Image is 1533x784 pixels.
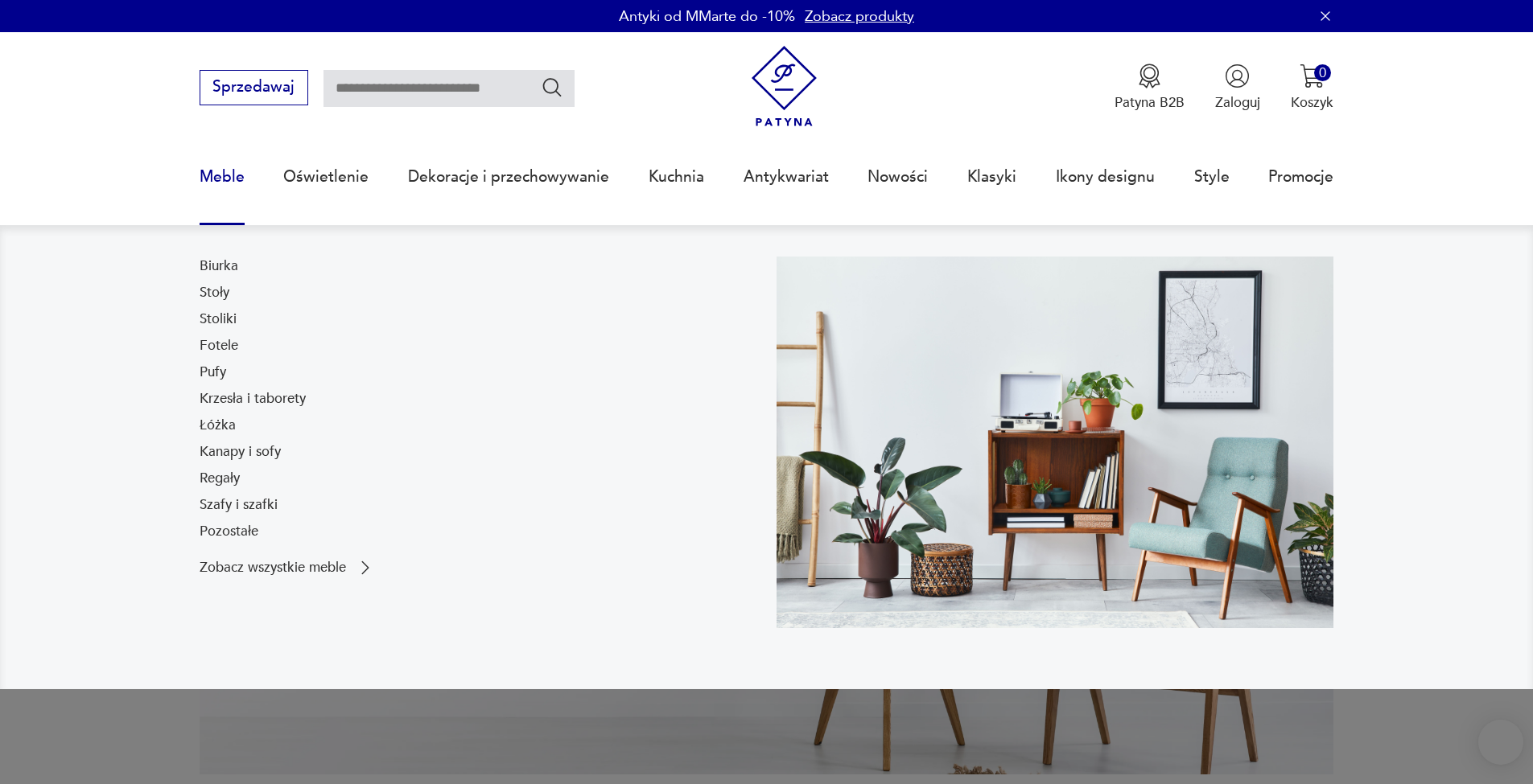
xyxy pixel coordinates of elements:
[1314,64,1331,81] div: 0
[200,336,238,355] a: Fotele
[1291,64,1333,112] button: 0Koszyk
[200,140,245,214] a: Meble
[1300,64,1325,88] img: Ikona koszyka
[1115,93,1185,112] p: Patyna B2B
[744,140,829,214] a: Antykwariat
[200,70,308,105] button: Sprzedawaj
[200,310,237,329] a: Stoliki
[1215,64,1260,112] button: Zaloguj
[200,82,308,95] a: Sprzedawaj
[200,442,281,462] a: Kanapy i sofy
[1291,93,1333,112] p: Koszyk
[200,389,306,408] a: Krzesła i taborety
[777,257,1334,628] img: 969d9116629659dbb0bd4e745da535dc.jpg
[200,469,240,488] a: Regały
[200,416,236,435] a: Łóżka
[1478,720,1523,765] iframe: Smartsupp widget button
[541,76,564,99] button: Szukaj
[1194,140,1230,214] a: Style
[200,522,258,541] a: Pozostałe
[200,561,346,574] p: Zobacz wszystkie meble
[200,495,278,515] a: Szafy i szafki
[408,140,609,214] a: Dekoracje i przechowywanie
[283,140,369,214] a: Oświetlenie
[805,6,914,27] a: Zobacz produkty
[744,46,825,127] img: Patyna - sklep z meblami i dekoracjami vintage
[200,558,375,577] a: Zobacz wszystkie meble
[200,283,229,302] a: Stoły
[1056,140,1155,214] a: Ikony designu
[1115,64,1185,112] button: Patyna B2B
[967,140,1016,214] a: Klasyki
[619,6,795,27] p: Antyki od MMarte do -10%
[200,257,238,276] a: Biurka
[1137,64,1162,88] img: Ikona medalu
[1225,64,1250,88] img: Ikonka użytkownika
[1215,93,1260,112] p: Zaloguj
[1268,140,1333,214] a: Promocje
[200,363,226,382] a: Pufy
[649,140,704,214] a: Kuchnia
[867,140,928,214] a: Nowości
[1115,64,1185,112] a: Ikona medaluPatyna B2B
